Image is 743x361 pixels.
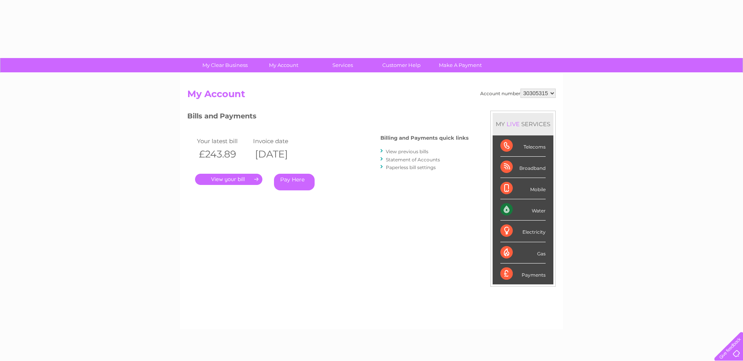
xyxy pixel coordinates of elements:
[505,120,521,128] div: LIVE
[195,136,251,146] td: Your latest bill
[493,113,553,135] div: MY SERVICES
[500,242,546,263] div: Gas
[195,174,262,185] a: .
[500,178,546,199] div: Mobile
[187,89,556,103] h2: My Account
[195,146,251,162] th: £243.89
[370,58,433,72] a: Customer Help
[311,58,375,72] a: Services
[386,149,428,154] a: View previous bills
[428,58,492,72] a: Make A Payment
[380,135,469,141] h4: Billing and Payments quick links
[386,164,436,170] a: Paperless bill settings
[500,135,546,157] div: Telecoms
[274,174,315,190] a: Pay Here
[187,111,469,124] h3: Bills and Payments
[386,157,440,163] a: Statement of Accounts
[500,221,546,242] div: Electricity
[251,136,307,146] td: Invoice date
[252,58,316,72] a: My Account
[251,146,307,162] th: [DATE]
[500,157,546,178] div: Broadband
[193,58,257,72] a: My Clear Business
[500,263,546,284] div: Payments
[480,89,556,98] div: Account number
[500,199,546,221] div: Water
